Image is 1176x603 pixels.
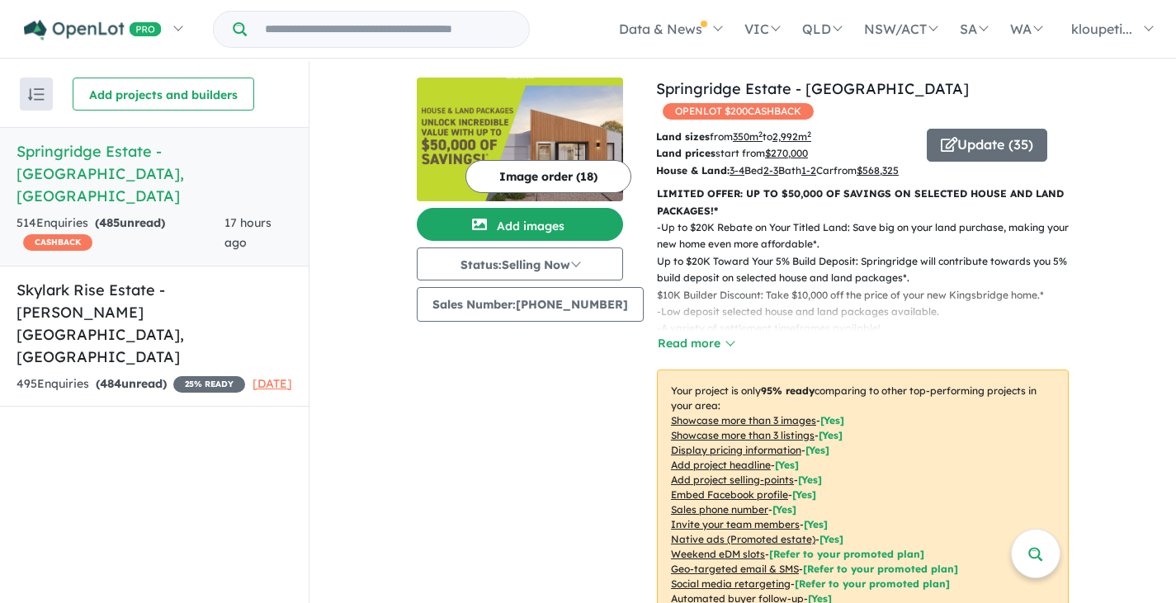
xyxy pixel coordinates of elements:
[657,219,1082,304] p: - Up to $20K Rebate on Your Titled Land: Save big on your land purchase, making your new home eve...
[250,12,526,47] input: Try estate name, suburb, builder or developer
[224,215,272,250] span: 17 hours ago
[657,186,1069,219] p: LIMITED OFFER: UP TO $50,000 OF SAVINGS ON SELECTED HOUSE AND LAND PACKAGES!*
[657,320,1082,337] p: - A variety of settlement timeframes available!
[671,444,801,456] u: Display pricing information
[656,147,716,159] b: Land prices
[100,376,121,391] span: 484
[792,488,816,501] span: [ Yes ]
[819,533,843,545] span: [Yes]
[765,147,808,159] u: $ 270,000
[763,130,811,143] span: to
[763,164,778,177] u: 2-3
[795,577,950,590] span: [Refer to your promoted plan]
[671,503,768,516] u: Sales phone number
[417,78,623,201] img: Springridge Estate - Wallan
[671,473,794,486] u: Add project selling-points
[173,376,245,393] span: 25 % READY
[656,79,969,98] a: Springridge Estate - [GEOGRAPHIC_DATA]
[820,414,844,426] span: [ Yes ]
[804,518,828,530] span: [ Yes ]
[758,130,763,139] sup: 2
[417,287,644,322] button: Sales Number:[PHONE_NUMBER]
[671,414,816,426] u: Showcase more than 3 images
[95,215,165,230] strong: ( unread)
[730,164,744,177] u: 3-4
[761,384,815,397] b: 95 % ready
[807,130,811,139] sup: 2
[671,459,771,471] u: Add project headline
[417,247,623,280] button: Status:Selling Now
[819,429,843,441] span: [ Yes ]
[671,429,815,441] u: Showcase more than 3 listings
[656,163,914,179] p: Bed Bath Car from
[656,129,914,145] p: from
[671,577,791,590] u: Social media retargeting
[803,563,958,575] span: [Refer to your promoted plan]
[671,488,788,501] u: Embed Facebook profile
[798,473,822,486] span: [ Yes ]
[657,334,734,353] button: Read more
[775,459,799,471] span: [ Yes ]
[28,88,45,101] img: sort.svg
[657,304,1082,320] p: - Low deposit selected house and land packages available.
[671,533,815,545] u: Native ads (Promoted estate)
[1071,21,1132,37] span: kloupeti...
[656,145,914,162] p: start from
[671,548,765,560] u: Weekend eDM slots
[23,234,92,251] span: CASHBACK
[17,140,292,207] h5: Springridge Estate - [GEOGRAPHIC_DATA] , [GEOGRAPHIC_DATA]
[17,279,292,368] h5: Skylark Rise Estate - [PERSON_NAME][GEOGRAPHIC_DATA] , [GEOGRAPHIC_DATA]
[99,215,120,230] span: 485
[417,208,623,241] button: Add images
[801,164,816,177] u: 1-2
[656,130,710,143] b: Land sizes
[17,214,224,253] div: 514 Enquir ies
[671,563,799,575] u: Geo-targeted email & SMS
[465,160,631,193] button: Image order (18)
[805,444,829,456] span: [ Yes ]
[671,518,800,530] u: Invite your team members
[663,103,814,120] span: OPENLOT $ 200 CASHBACK
[17,375,245,394] div: 495 Enquir ies
[733,130,763,143] u: 350 m
[656,164,730,177] b: House & Land:
[24,20,162,40] img: Openlot PRO Logo White
[769,548,924,560] span: [Refer to your promoted plan]
[927,129,1047,162] button: Update (35)
[73,78,254,111] button: Add projects and builders
[772,130,811,143] u: 2,992 m
[253,376,292,391] span: [DATE]
[772,503,796,516] span: [ Yes ]
[857,164,899,177] u: $ 568,325
[96,376,167,391] strong: ( unread)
